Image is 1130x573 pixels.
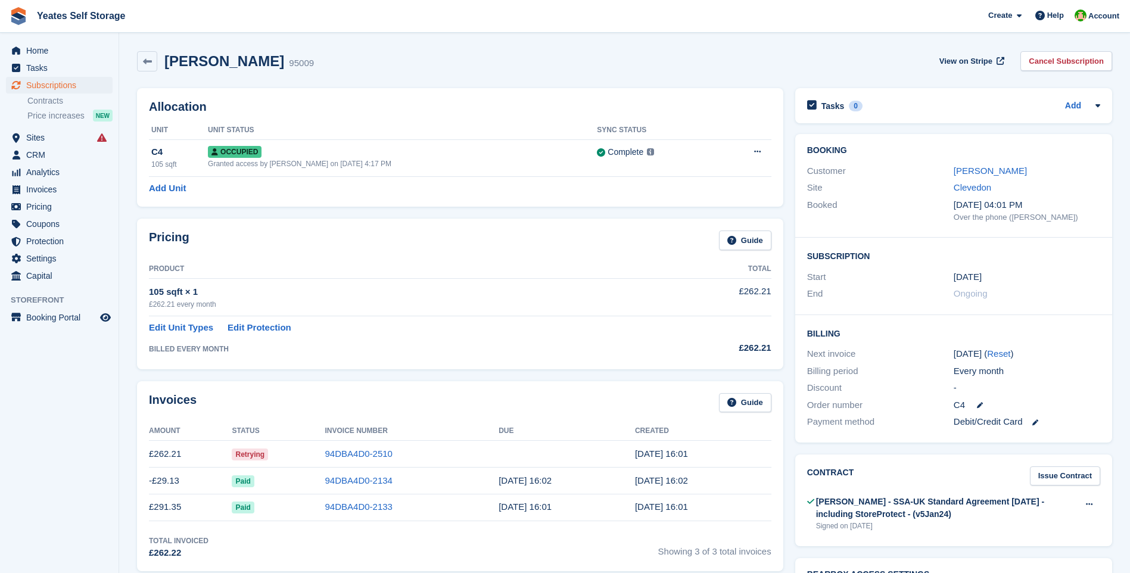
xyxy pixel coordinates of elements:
div: Debit/Credit Card [954,415,1100,429]
a: [PERSON_NAME] [954,166,1027,176]
div: Booked [807,198,954,223]
time: 2025-07-11 15:02:02 UTC [635,475,688,485]
a: menu [6,267,113,284]
a: menu [6,198,113,215]
th: Invoice Number [325,422,499,441]
span: C4 [954,398,965,412]
div: Next invoice [807,347,954,361]
h2: Invoices [149,393,197,413]
a: menu [6,250,113,267]
span: CRM [26,147,98,163]
div: BILLED EVERY MONTH [149,344,656,354]
div: Over the phone ([PERSON_NAME]) [954,211,1100,223]
div: 0 [849,101,863,111]
th: Total [656,260,771,279]
a: Contracts [27,95,113,107]
span: Protection [26,233,98,250]
span: Paid [232,502,254,513]
td: £262.21 [656,278,771,316]
a: Reset [987,348,1010,359]
a: 94DBA4D0-2133 [325,502,393,512]
div: NEW [93,110,113,122]
a: Guide [719,393,771,413]
span: Subscriptions [26,77,98,94]
div: [PERSON_NAME] - SSA-UK Standard Agreement [DATE] - including StoreProtect - (v5Jan24) [816,496,1078,521]
span: Paid [232,475,254,487]
div: Site [807,181,954,195]
div: Billing period [807,365,954,378]
div: [DATE] 04:01 PM [954,198,1100,212]
th: Status [232,422,325,441]
img: Angela Field [1075,10,1087,21]
div: - [954,381,1100,395]
time: 2025-07-12 15:01:10 UTC [499,502,552,512]
a: menu [6,164,113,180]
a: menu [6,181,113,198]
a: Clevedon [954,182,991,192]
th: Due [499,422,635,441]
div: Every month [954,365,1100,378]
span: Showing 3 of 3 total invoices [658,535,771,560]
div: Start [807,270,954,284]
a: Yeates Self Storage [32,6,130,26]
div: £262.21 every month [149,299,656,310]
th: Unit [149,121,208,140]
div: Discount [807,381,954,395]
a: Issue Contract [1030,466,1100,486]
th: Product [149,260,656,279]
th: Created [635,422,771,441]
span: Storefront [11,294,119,306]
img: icon-info-grey-7440780725fd019a000dd9b08b2336e03edf1995a4989e88bcd33f0948082b44.svg [647,148,654,155]
td: £262.21 [149,441,232,468]
a: Edit Protection [228,321,291,335]
th: Unit Status [208,121,597,140]
a: Cancel Subscription [1020,51,1112,71]
span: Invoices [26,181,98,198]
time: 2025-07-12 15:02:01 UTC [499,475,552,485]
div: Order number [807,398,954,412]
h2: Pricing [149,231,189,250]
div: Granted access by [PERSON_NAME] on [DATE] 4:17 PM [208,158,597,169]
a: Price increases NEW [27,109,113,122]
a: menu [6,147,113,163]
h2: Allocation [149,100,771,114]
time: 2025-07-11 15:01:11 UTC [635,502,688,512]
div: 105 sqft [151,159,208,170]
span: Sites [26,129,98,146]
a: 94DBA4D0-2510 [325,449,393,459]
a: Guide [719,231,771,250]
a: Add [1065,99,1081,113]
div: Customer [807,164,954,178]
a: menu [6,233,113,250]
span: Retrying [232,449,268,460]
span: Analytics [26,164,98,180]
a: View on Stripe [935,51,1007,71]
a: Preview store [98,310,113,325]
a: menu [6,77,113,94]
h2: Billing [807,327,1100,339]
th: Sync Status [597,121,718,140]
h2: Tasks [821,101,845,111]
h2: Contract [807,466,854,486]
div: Signed on [DATE] [816,521,1078,531]
time: 2025-07-11 00:00:00 UTC [954,270,982,284]
td: £291.35 [149,494,232,521]
span: Help [1047,10,1064,21]
a: 94DBA4D0-2134 [325,475,393,485]
span: Home [26,42,98,59]
time: 2025-08-11 15:01:28 UTC [635,449,688,459]
span: Account [1088,10,1119,22]
span: Tasks [26,60,98,76]
a: menu [6,60,113,76]
span: Price increases [27,110,85,122]
a: Add Unit [149,182,186,195]
i: Smart entry sync failures have occurred [97,133,107,142]
div: £262.22 [149,546,208,560]
div: 95009 [289,57,314,70]
a: Edit Unit Types [149,321,213,335]
div: Payment method [807,415,954,429]
h2: [PERSON_NAME] [164,53,284,69]
img: stora-icon-8386f47178a22dfd0bd8f6a31ec36ba5ce8667c1dd55bd0f319d3a0aa187defe.svg [10,7,27,25]
span: Pricing [26,198,98,215]
div: 105 sqft × 1 [149,285,656,299]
